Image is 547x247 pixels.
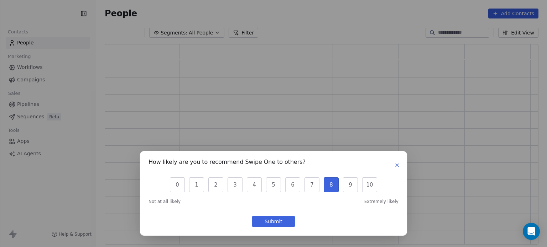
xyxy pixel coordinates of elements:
h1: How likely are you to recommend Swipe One to others? [149,160,306,167]
button: 3 [228,177,243,192]
span: Extremely likely [364,199,398,204]
button: 9 [343,177,358,192]
button: 0 [170,177,185,192]
span: Not at all likely [149,199,181,204]
button: 4 [247,177,262,192]
button: 7 [304,177,319,192]
button: 8 [324,177,339,192]
button: 5 [266,177,281,192]
button: 1 [189,177,204,192]
button: 6 [285,177,300,192]
button: Submit [252,216,295,227]
button: 10 [362,177,377,192]
button: 2 [208,177,223,192]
